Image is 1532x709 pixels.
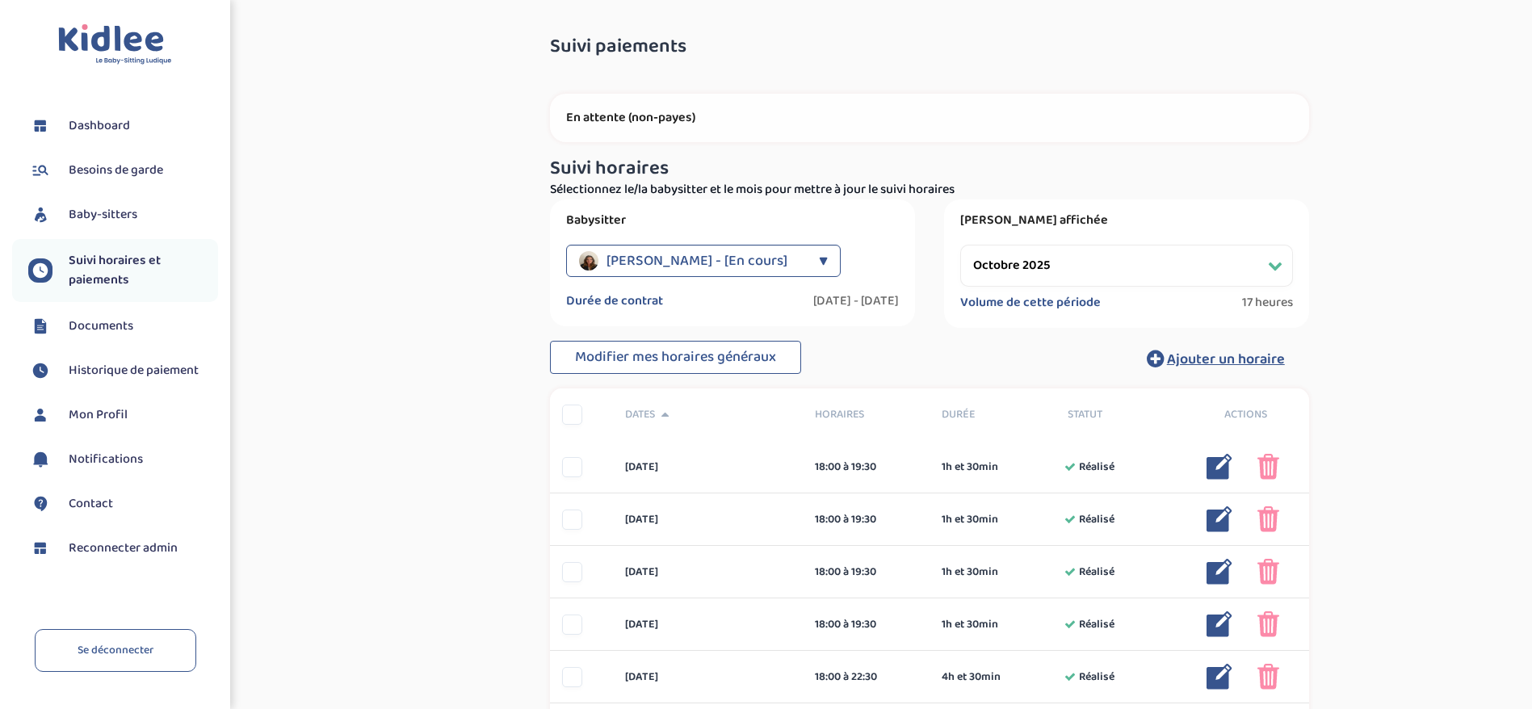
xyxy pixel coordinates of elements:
a: Documents [28,314,218,338]
span: Baby-sitters [69,205,137,224]
div: 18:00 à 19:30 [815,564,917,581]
a: Besoins de garde [28,158,218,182]
img: contact.svg [28,492,52,516]
div: ▼ [819,245,828,277]
span: Reconnecter admin [69,539,178,558]
p: En attente (non-payes) [566,110,1293,126]
img: notification.svg [28,447,52,472]
img: babysitters.svg [28,203,52,227]
label: Durée de contrat [566,293,663,309]
img: modifier_bleu.png [1207,454,1232,480]
span: [PERSON_NAME] - [En cours] [607,245,787,277]
span: Mon Profil [69,405,128,425]
img: poubelle_rose.png [1257,664,1279,690]
a: Historique de paiement [28,359,218,383]
img: avatar_desbuisson-lison.jpeg [579,251,598,271]
h3: Suivi horaires [550,158,1309,179]
img: modifier_bleu.png [1207,506,1232,532]
button: Modifier mes horaires généraux [550,341,801,375]
img: suivihoraire.svg [28,258,52,283]
span: Horaires [815,406,917,423]
img: documents.svg [28,314,52,338]
div: [DATE] [613,616,803,633]
span: Documents [69,317,133,336]
div: 18:00 à 19:30 [815,459,917,476]
div: Statut [1056,406,1182,423]
a: Contact [28,492,218,516]
a: Notifications [28,447,218,472]
span: Réalisé [1079,459,1114,476]
label: Babysitter [566,212,899,229]
img: profil.svg [28,403,52,427]
img: besoin.svg [28,158,52,182]
span: Historique de paiement [69,361,199,380]
span: 1h et 30min [942,459,998,476]
span: Réalisé [1079,669,1114,686]
span: Contact [69,494,113,514]
div: Actions [1182,406,1309,423]
img: poubelle_rose.png [1257,454,1279,480]
img: modifier_bleu.png [1207,559,1232,585]
span: 1h et 30min [942,511,998,528]
div: [DATE] [613,459,803,476]
span: 17 heures [1242,295,1293,311]
div: 18:00 à 22:30 [815,669,917,686]
span: Dashboard [69,116,130,136]
div: Durée [930,406,1056,423]
a: Se déconnecter [35,629,196,672]
button: Ajouter un horaire [1123,341,1309,376]
span: Notifications [69,450,143,469]
span: Suivi horaires et paiements [69,251,218,290]
a: Baby-sitters [28,203,218,227]
img: poubelle_rose.png [1257,611,1279,637]
img: suivihoraire.svg [28,359,52,383]
a: Mon Profil [28,403,218,427]
p: Sélectionnez le/la babysitter et le mois pour mettre à jour le suivi horaires [550,180,1309,199]
div: [DATE] [613,511,803,528]
img: dashboard.svg [28,114,52,138]
img: poubelle_rose.png [1257,559,1279,585]
img: dashboard.svg [28,536,52,560]
span: Suivi paiements [550,36,686,57]
a: Reconnecter admin [28,536,218,560]
img: logo.svg [58,24,172,65]
a: Dashboard [28,114,218,138]
div: Dates [613,406,803,423]
span: Réalisé [1079,616,1114,633]
span: Réalisé [1079,511,1114,528]
label: [DATE] - [DATE] [813,293,899,309]
span: Besoins de garde [69,161,163,180]
div: 18:00 à 19:30 [815,511,917,528]
img: modifier_bleu.png [1207,664,1232,690]
span: 1h et 30min [942,616,998,633]
span: 1h et 30min [942,564,998,581]
img: modifier_bleu.png [1207,611,1232,637]
div: [DATE] [613,669,803,686]
label: Volume de cette période [960,295,1101,311]
span: 4h et 30min [942,669,1001,686]
div: 18:00 à 19:30 [815,616,917,633]
span: Ajouter un horaire [1167,348,1285,371]
a: Suivi horaires et paiements [28,251,218,290]
span: Modifier mes horaires généraux [575,346,776,368]
span: Réalisé [1079,564,1114,581]
div: [DATE] [613,564,803,581]
img: poubelle_rose.png [1257,506,1279,532]
label: [PERSON_NAME] affichée [960,212,1293,229]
